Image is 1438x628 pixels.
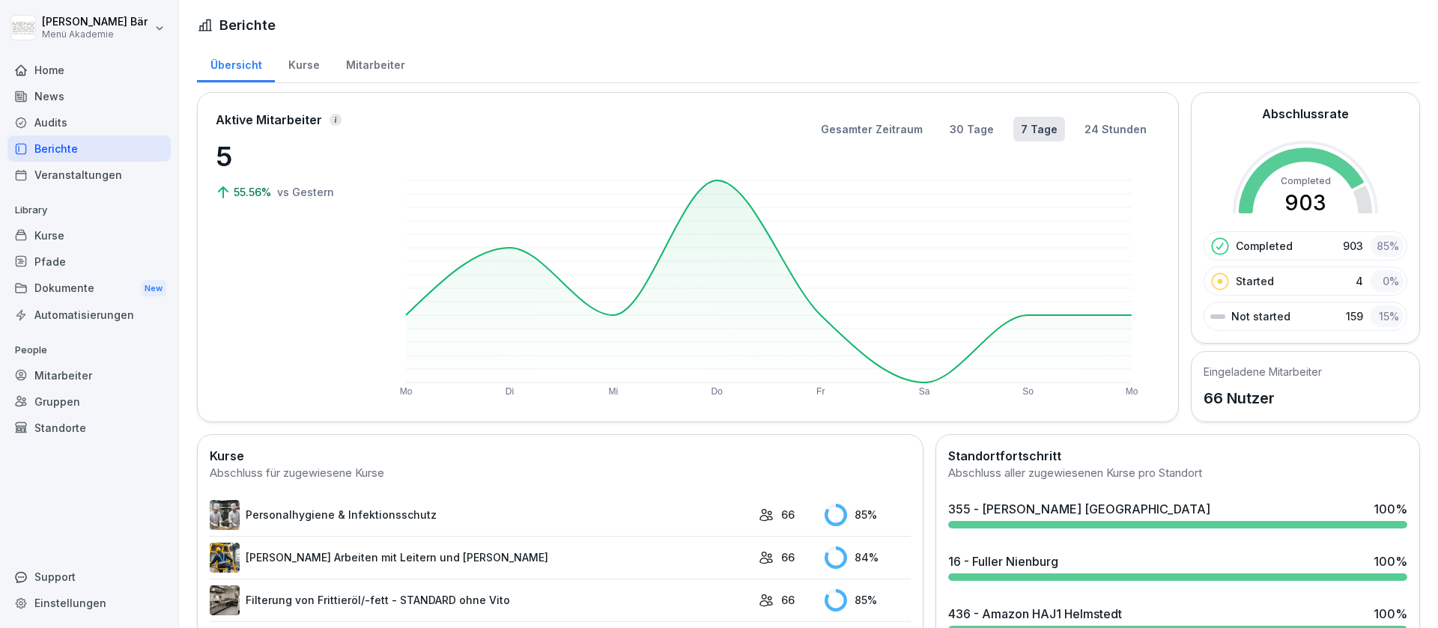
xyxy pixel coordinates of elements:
p: 5 [216,136,365,177]
p: 159 [1346,308,1363,324]
div: 100 % [1374,552,1407,570]
button: 30 Tage [942,117,1001,141]
a: Audits [7,109,171,135]
div: 355 - [PERSON_NAME] [GEOGRAPHIC_DATA] [948,500,1210,518]
p: 66 [781,507,795,522]
p: Completed [1236,238,1293,254]
div: New [141,280,166,297]
a: DokumenteNew [7,275,171,302]
div: Dokumente [7,275,171,302]
div: Abschluss aller zugewiesenen Kurse pro Standort [948,465,1407,482]
text: Mo [1126,386,1138,397]
button: 24 Stunden [1077,117,1154,141]
p: Not started [1231,308,1290,324]
a: Kurse [275,44,333,82]
a: Pfade [7,249,171,275]
div: 85 % [825,504,911,526]
a: 16 - Fuller Nienburg100% [942,546,1413,587]
p: 903 [1343,238,1363,254]
a: Standorte [7,415,171,441]
div: 84 % [825,546,911,569]
a: Gruppen [7,388,171,415]
p: Started [1236,273,1274,289]
text: Mo [400,386,413,397]
a: [PERSON_NAME] Arbeiten mit Leitern und [PERSON_NAME] [210,543,751,573]
p: 66 Nutzer [1204,387,1322,409]
text: Di [506,386,514,397]
div: 100 % [1374,500,1407,518]
a: Filterung von Frittieröl/-fett - STANDARD ohne Vito [210,585,751,615]
div: 85 % [1371,235,1404,257]
p: 4 [1356,273,1363,289]
div: 15 % [1371,305,1404,327]
text: So [1022,386,1034,397]
img: lnrteyew03wyeg2dvomajll7.png [210,585,240,615]
p: Library [7,198,171,222]
div: 0 % [1371,270,1404,292]
button: 7 Tage [1013,117,1065,141]
p: 66 [781,592,795,608]
p: People [7,338,171,362]
div: 100 % [1374,605,1407,623]
a: Automatisierungen [7,302,171,328]
a: Mitarbeiter [333,44,418,82]
div: Abschluss für zugewiesene Kurse [210,465,911,482]
a: News [7,83,171,109]
text: Mi [609,386,619,397]
p: [PERSON_NAME] Bär [42,16,148,28]
h2: Kurse [210,447,911,465]
a: Veranstaltungen [7,162,171,188]
a: Einstellungen [7,590,171,616]
a: Übersicht [197,44,275,82]
h2: Standortfortschritt [948,447,1407,465]
img: tq1iwfpjw7gb8q143pboqzza.png [210,500,240,530]
div: 85 % [825,589,911,612]
text: Sa [919,386,930,397]
h1: Berichte [219,15,276,35]
h5: Eingeladene Mitarbeiter [1204,364,1322,379]
div: Support [7,564,171,590]
p: Aktive Mitarbeiter [216,111,322,129]
text: Fr [816,386,825,397]
div: 16 - Fuller Nienburg [948,552,1058,570]
button: Gesamter Zeitraum [813,117,930,141]
a: Mitarbeiter [7,362,171,388]
a: Kurse [7,222,171,249]
h2: Abschlussrate [1262,105,1349,123]
p: vs Gestern [277,184,334,200]
p: 66 [781,549,795,565]
p: 55.56% [234,184,274,200]
img: v7bxruicv7vvt4ltkcopmkzf.png [210,543,240,573]
text: Do [712,386,723,397]
a: 355 - [PERSON_NAME] [GEOGRAPHIC_DATA]100% [942,494,1413,534]
a: Personalhygiene & Infektionsschutz [210,500,751,530]
p: Menü Akademie [42,29,148,40]
div: 436 - Amazon HAJ1 Helmstedt [948,605,1122,623]
a: Berichte [7,135,171,162]
a: Home [7,57,171,83]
